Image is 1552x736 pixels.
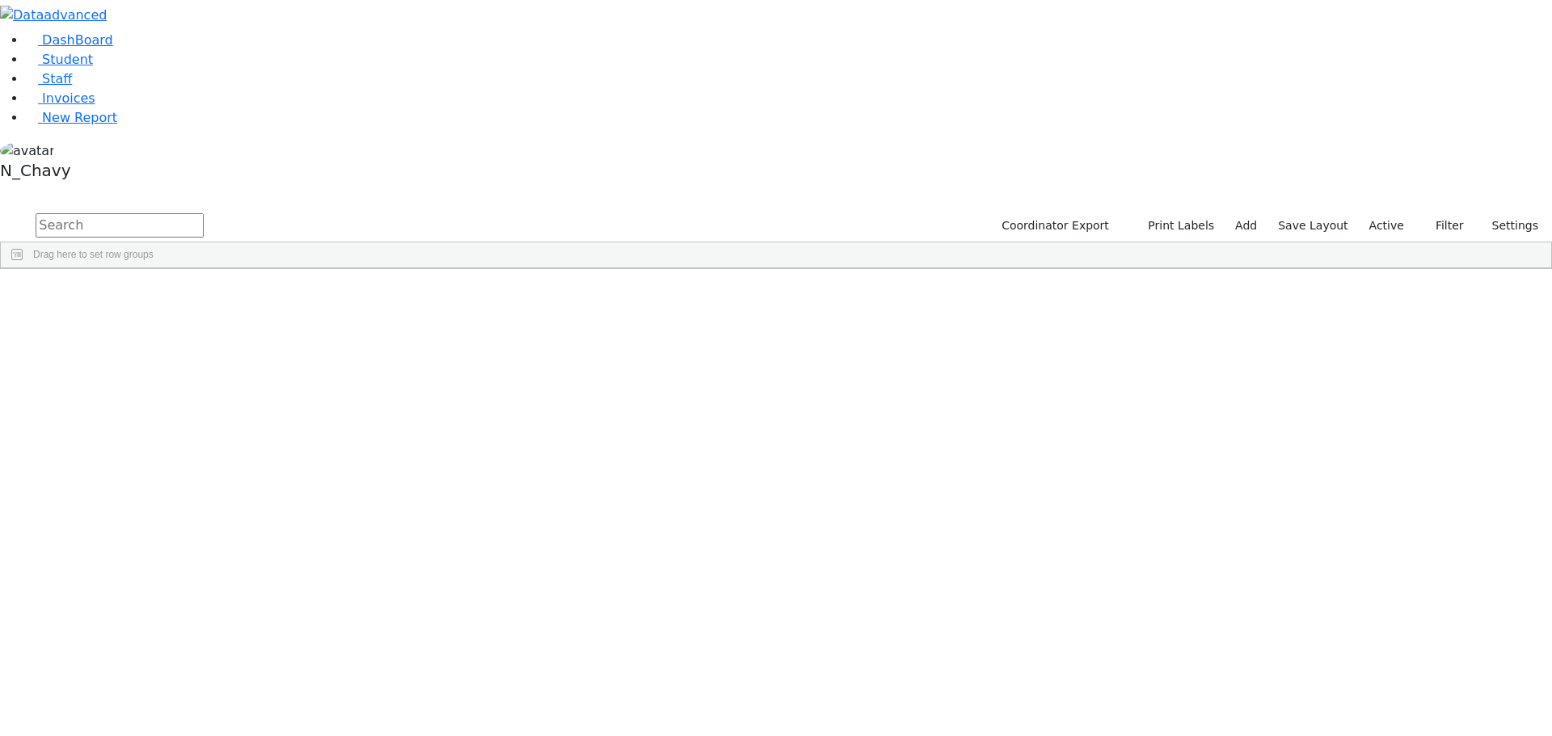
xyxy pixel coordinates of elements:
[42,32,113,48] span: DashBoard
[26,32,113,48] a: DashBoard
[42,71,72,86] span: Staff
[26,52,93,67] a: Student
[33,249,154,260] span: Drag here to set row groups
[1271,213,1355,238] button: Save Layout
[36,213,204,238] input: Search
[26,110,117,125] a: New Report
[42,90,95,106] span: Invoices
[26,90,95,106] a: Invoices
[26,71,72,86] a: Staff
[991,213,1116,238] button: Coordinator Export
[1362,213,1411,238] label: Active
[42,52,93,67] span: Student
[1129,213,1221,238] button: Print Labels
[1471,213,1546,238] button: Settings
[1415,213,1471,238] button: Filter
[42,110,117,125] span: New Report
[1228,213,1264,238] a: Add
